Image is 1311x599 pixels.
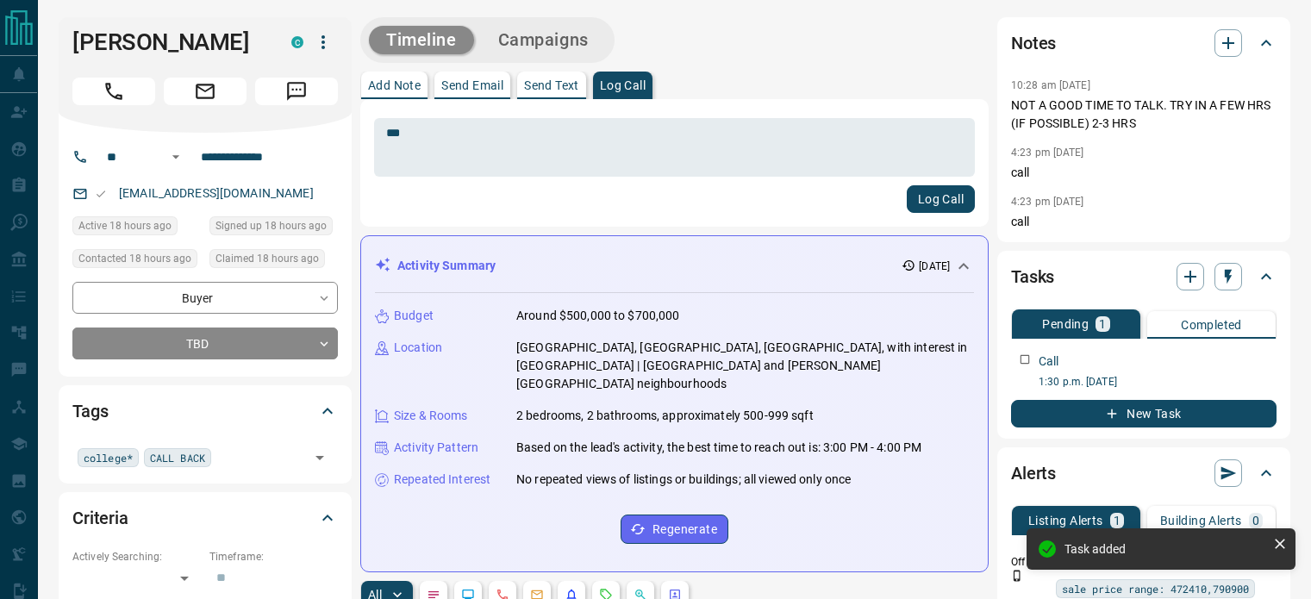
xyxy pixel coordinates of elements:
h1: [PERSON_NAME] [72,28,265,56]
p: Log Call [600,79,646,91]
span: Contacted 18 hours ago [78,250,191,267]
span: college* [84,449,133,466]
button: Log Call [907,185,975,213]
h2: Notes [1011,29,1056,57]
p: [DATE] [919,259,950,274]
span: Call [72,78,155,105]
p: Add Note [368,79,421,91]
svg: Push Notification Only [1011,570,1023,582]
p: Activity Summary [397,257,496,275]
div: Fri Sep 12 2025 [72,216,201,240]
h2: Tags [72,397,108,425]
p: call [1011,213,1277,231]
p: 10:28 am [DATE] [1011,79,1090,91]
h2: Criteria [72,504,128,532]
div: condos.ca [291,36,303,48]
p: Repeated Interest [394,471,490,489]
button: Open [165,147,186,167]
p: 4:23 pm [DATE] [1011,147,1084,159]
p: Send Text [524,79,579,91]
div: Activity Summary[DATE] [375,250,974,282]
div: Buyer [72,282,338,314]
p: Call [1039,353,1059,371]
p: Off [1011,554,1046,570]
p: 0 [1252,515,1259,527]
div: Notes [1011,22,1277,64]
span: Message [255,78,338,105]
button: New Task [1011,400,1277,427]
p: 2 bedrooms, 2 bathrooms, approximately 500-999 sqft [516,407,814,425]
p: Timeframe: [209,549,338,565]
button: Campaigns [481,26,606,54]
svg: Email Valid [95,188,107,200]
span: CALL BACK [150,449,205,466]
h2: Tasks [1011,263,1054,290]
p: call [1011,164,1277,182]
h2: Alerts [1011,459,1056,487]
p: 1 [1114,515,1121,527]
a: [EMAIL_ADDRESS][DOMAIN_NAME] [119,186,314,200]
p: Location [394,339,442,357]
p: Send Email [441,79,503,91]
div: Alerts [1011,452,1277,494]
div: Fri Sep 12 2025 [209,249,338,273]
p: NOT A GOOD TIME TO TALK. TRY IN A FEW HRS (IF POSSIBLE) 2-3 HRS [1011,97,1277,133]
div: Task added [1064,542,1266,556]
span: Email [164,78,247,105]
p: Around $500,000 to $700,000 [516,307,680,325]
p: [GEOGRAPHIC_DATA], [GEOGRAPHIC_DATA], [GEOGRAPHIC_DATA], with interest in [GEOGRAPHIC_DATA] | [GE... [516,339,974,393]
button: Regenerate [621,515,728,544]
p: Based on the lead's activity, the best time to reach out is: 3:00 PM - 4:00 PM [516,439,921,457]
p: Actively Searching: [72,549,201,565]
p: Activity Pattern [394,439,478,457]
button: Open [308,446,332,470]
p: 1:30 p.m. [DATE] [1039,374,1277,390]
p: 1 [1099,318,1106,330]
div: TBD [72,328,338,359]
span: sale price range: 472410,790900 [1062,580,1249,597]
p: Pending [1042,318,1089,330]
div: Criteria [72,497,338,539]
p: Building Alerts [1160,515,1242,527]
button: Timeline [369,26,474,54]
p: No repeated views of listings or buildings; all viewed only once [516,471,851,489]
div: Fri Sep 12 2025 [72,249,201,273]
div: Tags [72,390,338,432]
span: Signed up 18 hours ago [215,217,327,234]
div: Fri Sep 12 2025 [209,216,338,240]
p: 4:23 pm [DATE] [1011,196,1084,208]
p: Completed [1181,319,1242,331]
span: Claimed 18 hours ago [215,250,319,267]
div: Tasks [1011,256,1277,297]
span: Active 18 hours ago [78,217,172,234]
p: Budget [394,307,434,325]
p: Listing Alerts [1028,515,1103,527]
p: Size & Rooms [394,407,468,425]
